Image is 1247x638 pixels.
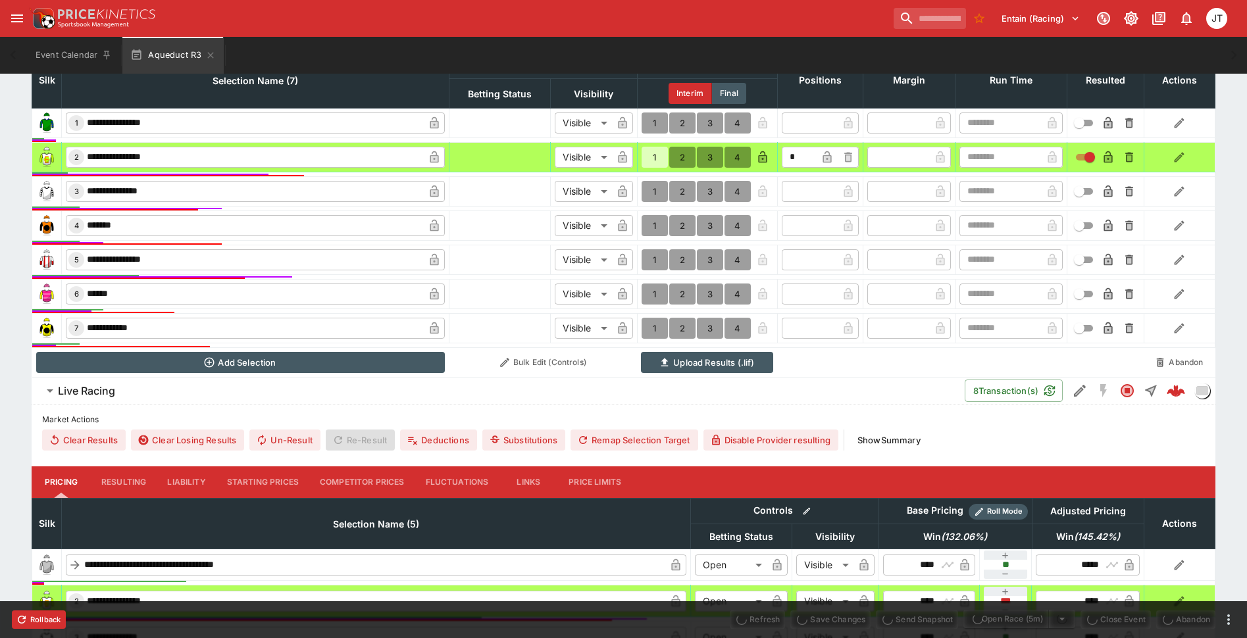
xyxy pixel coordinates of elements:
[669,283,696,305] button: 2
[555,249,612,270] div: Visible
[72,324,81,333] span: 7
[32,466,91,498] button: Pricing
[28,37,120,74] button: Event Calendar
[850,429,929,451] button: ShowSummary
[1195,383,1209,398] img: liveracing
[902,503,969,519] div: Base Pricing
[642,147,668,168] button: 1
[669,318,696,339] button: 2
[1221,612,1236,627] button: more
[318,516,434,532] span: Selection Name (5)
[642,181,668,202] button: 1
[72,187,82,196] span: 3
[309,466,415,498] button: Competitor Prices
[72,153,82,162] span: 2
[555,215,612,236] div: Visible
[36,352,445,373] button: Add Selection
[1074,529,1120,545] em: ( 145.42 %)
[1175,7,1198,30] button: Notifications
[669,112,696,134] button: 2
[400,429,477,451] button: Deductions
[131,429,244,451] button: Clear Losing Results
[326,429,395,451] span: Re-Result
[1167,381,1185,400] div: 61b0305c-3e12-4376-b16e-78ad2c4061ca
[1202,4,1231,33] button: Josh Tanner
[157,466,216,498] button: Liability
[969,504,1028,520] div: Show/hide Price Roll mode configuration.
[58,384,115,398] h6: Live Racing
[669,147,696,168] button: 2
[697,181,723,202] button: 3
[994,8,1088,29] button: Select Tenant
[1147,7,1171,30] button: Documentation
[697,283,723,305] button: 3
[955,53,1067,108] th: Run Time
[72,255,82,264] span: 5
[249,429,320,451] button: Un-Result
[1144,498,1215,549] th: Actions
[453,86,546,102] span: Betting Status
[697,112,723,134] button: 3
[72,597,82,606] span: 2
[36,554,57,576] img: blank-silk.png
[777,53,863,108] th: Positions
[909,529,1002,545] span: Win(132.06%)
[863,53,955,108] th: Margin
[669,83,712,104] button: Interim
[697,147,723,168] button: 3
[642,283,668,305] button: 1
[1119,383,1135,399] svg: Closed
[36,215,57,236] img: runner 4
[703,429,838,451] button: Disable Provider resulting
[894,8,966,29] input: search
[36,249,57,270] img: runner 5
[1206,8,1227,29] div: Josh Tanner
[695,554,767,576] div: Open
[482,429,565,451] button: Substitutions
[796,554,853,576] div: Visible
[571,429,698,451] button: Remap Selection Target
[642,112,668,134] button: 1
[72,221,82,230] span: 4
[1194,383,1210,399] div: liveracing
[1167,381,1185,400] img: logo-cerberus--red.svg
[198,73,313,89] span: Selection Name (7)
[1156,612,1215,625] span: Mark an event as closed and abandoned.
[642,318,668,339] button: 1
[36,147,57,168] img: runner 2
[32,378,965,404] button: Live Racing
[725,318,751,339] button: 4
[42,410,1205,429] label: Market Actions
[555,181,612,202] div: Visible
[72,118,81,128] span: 1
[1067,53,1144,108] th: Resulted
[499,466,558,498] button: Links
[1032,498,1144,524] th: Adjusted Pricing
[1042,529,1134,545] span: Win(145.42%)
[216,466,309,498] button: Starting Prices
[697,215,723,236] button: 3
[1139,379,1163,403] button: Straight
[690,498,878,524] th: Controls
[642,249,668,270] button: 1
[725,215,751,236] button: 4
[965,380,1063,402] button: 8Transaction(s)
[72,289,82,299] span: 6
[1163,378,1189,404] a: 61b0305c-3e12-4376-b16e-78ad2c4061ca
[32,498,62,549] th: Silk
[669,215,696,236] button: 2
[453,352,633,373] button: Bulk Edit (Controls)
[695,591,767,612] div: Open
[695,529,788,545] span: Betting Status
[725,147,751,168] button: 4
[12,610,66,629] button: Rollback
[669,181,696,202] button: 2
[91,466,157,498] button: Resulting
[36,181,57,202] img: runner 3
[1068,379,1092,403] button: Edit Detail
[555,318,612,339] div: Visible
[58,9,155,19] img: PriceKinetics
[36,283,57,305] img: runner 6
[796,591,853,612] div: Visible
